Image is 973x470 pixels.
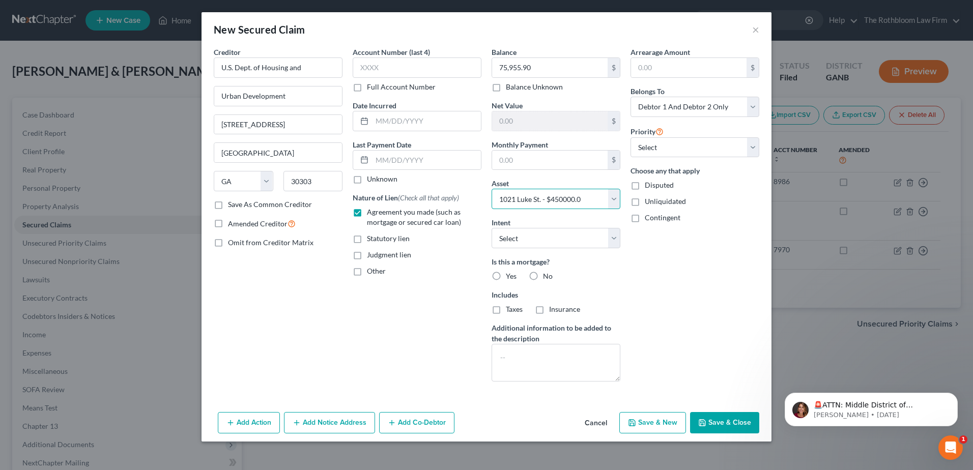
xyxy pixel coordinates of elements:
[283,171,343,191] input: Enter zip...
[214,86,342,106] input: Enter address...
[577,413,615,433] button: Cancel
[608,111,620,131] div: $
[228,199,312,210] label: Save As Common Creditor
[353,47,430,57] label: Account Number (last 4)
[492,139,548,150] label: Monthly Payment
[543,272,553,280] span: No
[492,179,509,188] span: Asset
[367,208,461,226] span: Agreement you made (such as mortgage or secured car loan)
[492,322,620,344] label: Additional information to be added to the description
[372,111,481,131] input: MM/DD/YYYY
[379,412,454,433] button: Add Co-Debtor
[492,100,523,111] label: Net Value
[214,143,342,162] input: Enter city...
[631,125,664,137] label: Priority
[608,58,620,77] div: $
[367,82,436,92] label: Full Account Number
[367,267,386,275] span: Other
[214,22,305,37] div: New Secured Claim
[645,213,680,222] span: Contingent
[608,151,620,170] div: $
[631,87,665,96] span: Belongs To
[353,192,459,203] label: Nature of Lien
[938,435,963,460] iframe: Intercom live chat
[228,238,313,247] span: Omit from Creditor Matrix
[372,151,481,170] input: MM/DD/YYYY
[747,58,759,77] div: $
[284,412,375,433] button: Add Notice Address
[353,139,411,150] label: Last Payment Date
[492,217,510,228] label: Intent
[645,181,674,189] span: Disputed
[492,47,517,57] label: Balance
[769,371,973,443] iframe: Intercom notifications message
[353,100,396,111] label: Date Incurred
[492,151,608,170] input: 0.00
[506,82,563,92] label: Balance Unknown
[690,412,759,433] button: Save & Close
[959,435,967,444] span: 1
[506,305,523,313] span: Taxes
[353,57,481,78] input: XXXX
[631,58,747,77] input: 0.00
[214,57,342,78] input: Search creditor by name...
[367,234,410,243] span: Statutory lien
[367,174,397,184] label: Unknown
[492,289,620,300] label: Includes
[492,111,608,131] input: 0.00
[367,250,411,259] span: Judgment lien
[752,23,759,36] button: ×
[398,193,459,202] span: (Check all that apply)
[549,305,580,313] span: Insurance
[492,256,620,267] label: Is this a mortgage?
[631,165,759,176] label: Choose any that apply
[228,219,288,228] span: Amended Creditor
[645,197,686,205] span: Unliquidated
[506,272,517,280] span: Yes
[631,47,690,57] label: Arrearage Amount
[214,115,342,134] input: Apt, Suite, etc...
[218,412,280,433] button: Add Action
[214,48,241,56] span: Creditor
[619,412,686,433] button: Save & New
[492,58,608,77] input: 0.00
